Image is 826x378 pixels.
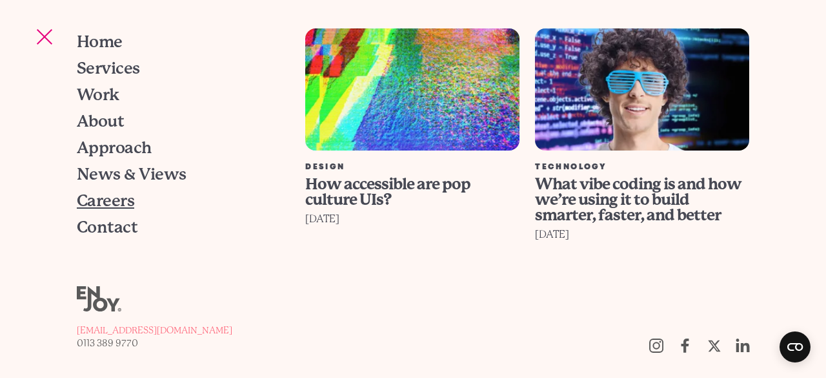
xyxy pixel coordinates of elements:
a: About [77,108,279,134]
a: Home [77,28,279,55]
div: Technology [535,163,749,171]
a: How accessible are pop culture UIs? Design How accessible are pop culture UIs? [DATE] [297,28,527,327]
span: What vibe coding is and how we’re using it to build smarter, faster, and better [535,175,741,224]
span: Careers [77,193,134,209]
span: 0113 389 9770 [77,338,138,348]
span: News & Views [77,166,186,182]
a: Work [77,81,279,108]
a: 0113 389 9770 [77,337,232,350]
img: How accessible are pop culture UIs? [305,28,519,151]
span: How accessible are pop culture UIs? [305,175,470,209]
a: News & Views [77,161,279,187]
a: Follow us on Instagram [641,331,670,360]
a: What vibe coding is and how we’re using it to build smarter, faster, and better Technology What v... [527,28,757,327]
a: Careers [77,187,279,214]
span: Work [77,87,119,103]
a: Approach [77,134,279,161]
span: Home [77,34,123,50]
a: [EMAIL_ADDRESS][DOMAIN_NAME] [77,324,232,337]
a: Follow us on Twitter [700,331,729,360]
span: [EMAIL_ADDRESS][DOMAIN_NAME] [77,325,232,335]
div: Design [305,163,519,171]
div: [DATE] [535,226,749,244]
span: Approach [77,140,152,156]
button: Site navigation [31,23,58,50]
div: [DATE] [305,210,519,228]
button: Open CMP widget [780,331,811,362]
span: About [77,113,124,129]
a: Contact [77,214,279,240]
a: Follow us on Facebook [670,331,700,360]
a: Services [77,55,279,81]
a: https://uk.linkedin.com/company/enjoy-digital [729,331,758,360]
span: Contact [77,219,137,235]
span: Services [77,60,140,76]
img: What vibe coding is and how we’re using it to build smarter, faster, and better [535,28,749,151]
